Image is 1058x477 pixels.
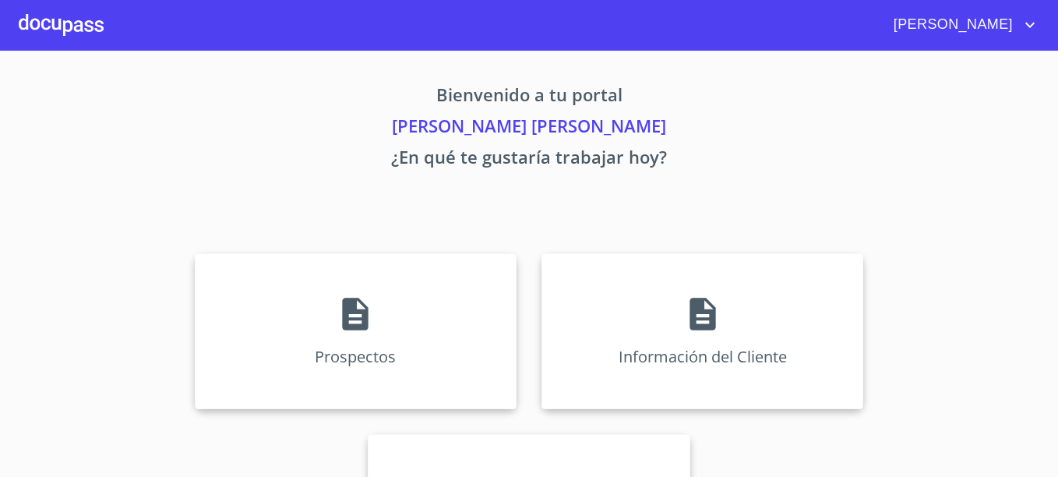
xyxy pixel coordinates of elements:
p: [PERSON_NAME] [PERSON_NAME] [49,113,1009,144]
p: Prospectos [315,346,396,367]
p: Bienvenido a tu portal [49,82,1009,113]
button: account of current user [882,12,1039,37]
p: Información del Cliente [619,346,787,367]
span: [PERSON_NAME] [882,12,1021,37]
p: ¿En qué te gustaría trabajar hoy? [49,144,1009,175]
